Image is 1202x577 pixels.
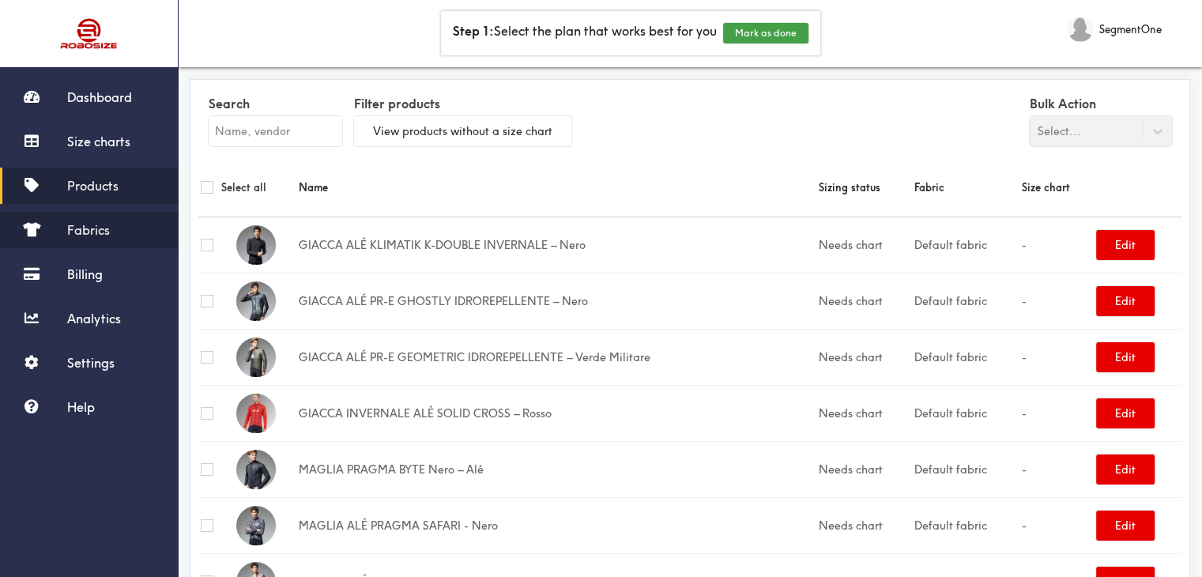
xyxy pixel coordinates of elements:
[816,329,911,385] td: Needs chart
[816,273,911,329] td: Needs chart
[912,497,1020,553] td: Default fabric
[912,329,1020,385] td: Default fabric
[816,497,911,553] td: Needs chart
[296,217,816,273] td: GIACCA ALÉ KLIMATIK K-DOUBLE INVERNALE – Nero
[1019,441,1093,497] td: -
[67,134,130,149] span: Size charts
[67,311,121,326] span: Analytics
[912,441,1020,497] td: Default fabric
[1019,385,1093,441] td: -
[816,385,911,441] td: Needs chart
[67,355,115,371] span: Settings
[1019,217,1093,273] td: -
[296,441,816,497] td: MAGLIA PRAGMA BYTE Nero – Alé
[67,222,110,238] span: Fabrics
[816,217,911,273] td: Needs chart
[296,273,816,329] td: GIACCA ALÉ PR-E GHOSTLY IDROREPELLENTE – Nero
[723,23,808,43] button: Mark as done
[296,497,816,553] td: MAGLIA ALÉ PRAGMA SAFARI - Nero
[67,266,103,282] span: Billing
[453,23,494,39] b: Step 1:
[912,217,1020,273] td: Default fabric
[296,158,816,217] th: Name
[209,92,342,116] label: Search
[67,399,95,415] span: Help
[1099,21,1162,38] span: SegmentOne
[816,158,911,217] th: Sizing status
[1019,329,1093,385] td: -
[67,89,132,105] span: Dashboard
[30,12,149,55] img: Robosize
[354,92,571,116] label: Filter products
[1096,398,1155,428] button: Edit
[1096,454,1155,485] button: Edit
[1096,230,1155,260] button: Edit
[1030,92,1172,116] label: Bulk Action
[67,178,119,194] span: Products
[1096,511,1155,541] button: Edit
[209,116,342,146] input: Name, vendor
[816,441,911,497] td: Needs chart
[296,329,816,385] td: GIACCA ALÉ PR-E GEOMETRIC IDROREPELLENTE – Verde Militare
[1019,273,1093,329] td: -
[441,11,820,55] div: Select the plan that works best for you
[296,385,816,441] td: GIACCA INVERNALE ALÉ SOLID CROSS – Rosso
[354,116,571,146] button: View products without a size chart
[912,385,1020,441] td: Default fabric
[221,179,266,196] label: Select all
[1019,158,1093,217] th: Size chart
[1096,342,1155,372] button: Edit
[912,273,1020,329] td: Default fabric
[1019,497,1093,553] td: -
[1068,17,1093,42] img: SegmentOne
[912,158,1020,217] th: Fabric
[1096,286,1155,316] button: Edit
